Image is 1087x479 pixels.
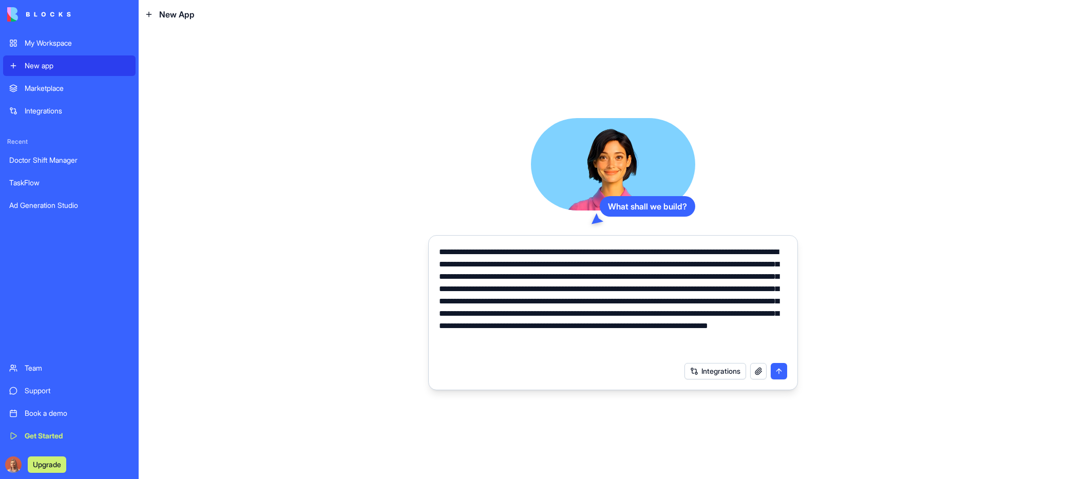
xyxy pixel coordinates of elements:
a: Get Started [3,426,136,446]
div: Integrations [25,106,129,116]
div: Team [25,363,129,373]
button: Integrations [684,363,746,379]
img: Marina_gj5dtt.jpg [5,456,22,473]
div: My Workspace [25,38,129,48]
span: Recent [3,138,136,146]
div: Get Started [25,431,129,441]
button: Upgrade [28,456,66,473]
a: Marketplace [3,78,136,99]
a: Integrations [3,101,136,121]
div: Doctor Shift Manager [9,155,129,165]
a: Book a demo [3,403,136,424]
a: New app [3,55,136,76]
span: New App [159,8,195,21]
a: My Workspace [3,33,136,53]
a: Upgrade [28,459,66,469]
a: Support [3,380,136,401]
div: What shall we build? [600,196,695,217]
div: Support [25,386,129,396]
div: Book a demo [25,408,129,418]
div: TaskFlow [9,178,129,188]
a: Ad Generation Studio [3,195,136,216]
a: Doctor Shift Manager [3,150,136,170]
div: Marketplace [25,83,129,93]
div: New app [25,61,129,71]
a: TaskFlow [3,173,136,193]
a: Team [3,358,136,378]
img: logo [7,7,71,22]
div: Ad Generation Studio [9,200,129,210]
